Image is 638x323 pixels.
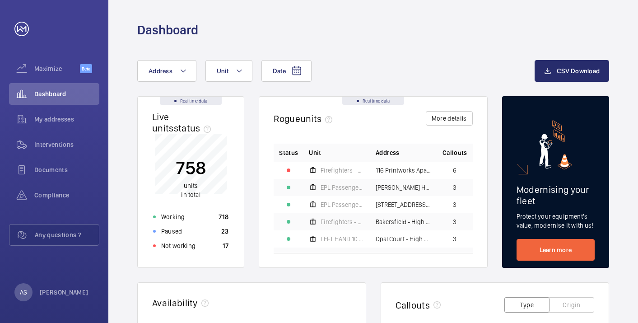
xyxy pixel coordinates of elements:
a: Learn more [517,239,595,261]
span: Unit [309,148,321,157]
img: marketing-card.svg [539,120,572,169]
span: CSV Download [557,67,600,75]
p: 758 [176,156,206,179]
span: units [300,113,336,124]
span: Unit [217,67,228,75]
span: [PERSON_NAME] House - High Risk Building - [PERSON_NAME][GEOGRAPHIC_DATA] [376,184,432,191]
h2: Availability [152,297,198,309]
span: status [174,122,215,134]
span: Beta [80,64,92,73]
span: Firefighters - EPL Passenger Lift No 2 [321,219,365,225]
h1: Dashboard [137,22,198,38]
h2: Callouts [396,300,430,311]
h2: Modernising your fleet [517,184,595,206]
span: 3 [453,184,456,191]
span: Dashboard [34,89,99,98]
button: Address [137,60,196,82]
button: More details [426,111,473,126]
p: 23 [221,227,229,236]
span: Callouts [442,148,467,157]
button: CSV Download [535,60,609,82]
span: EPL Passenger Lift No 1 [321,184,365,191]
span: 3 [453,219,456,225]
button: Origin [549,297,594,313]
span: Opal Court - High Risk Building - Opal Court [376,236,432,242]
div: Real time data [342,97,404,105]
span: Documents [34,165,99,174]
p: 17 [223,241,229,250]
span: Maximize [34,64,80,73]
span: 3 [453,236,456,242]
span: EPL Passenger Lift 19b [321,201,365,208]
p: Paused [161,227,182,236]
p: Protect your equipment's value, modernise it with us! [517,212,595,230]
h2: Rogue [274,113,336,124]
span: Interventions [34,140,99,149]
span: LEFT HAND 10 Floors Machine Roomless [321,236,365,242]
span: 6 [453,167,456,173]
span: units [184,182,198,189]
p: Status [279,148,298,157]
button: Unit [205,60,252,82]
span: [STREET_ADDRESS][PERSON_NAME][PERSON_NAME] [376,201,432,208]
span: Date [273,67,286,75]
span: 116 Printworks Apartments Flats 1-65 - High Risk Building - 116 Printworks Apartments Flats 1-65 [376,167,432,173]
button: Type [504,297,550,313]
span: Address [376,148,399,157]
span: Compliance [34,191,99,200]
span: Bakersfield - High Risk Building - [GEOGRAPHIC_DATA] [376,219,432,225]
p: 718 [219,212,228,221]
h2: Live units [152,111,214,134]
div: Real time data [160,97,222,105]
button: Date [261,60,312,82]
span: Any questions ? [35,230,99,239]
p: AS [20,288,27,297]
span: My addresses [34,115,99,124]
p: Not working [161,241,196,250]
p: Working [161,212,185,221]
span: Firefighters - EPL Flats 1-65 No 1 [321,167,365,173]
span: 3 [453,201,456,208]
span: Address [149,67,172,75]
p: in total [176,181,206,199]
p: [PERSON_NAME] [40,288,88,297]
